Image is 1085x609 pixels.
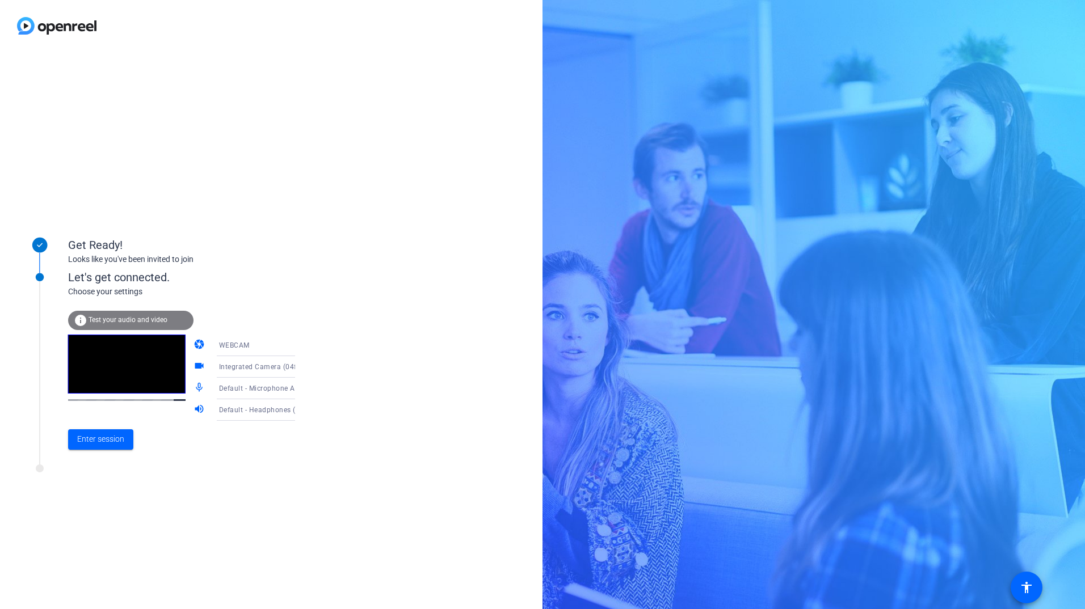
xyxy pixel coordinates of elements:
[194,339,207,352] mat-icon: camera
[89,316,167,324] span: Test your audio and video
[68,236,295,253] div: Get Ready!
[194,403,207,417] mat-icon: volume_up
[68,253,295,265] div: Looks like you've been invited to join
[74,314,87,327] mat-icon: info
[77,433,124,445] span: Enter session
[219,362,321,371] span: Integrated Camera (04f2:b74f)
[68,429,133,450] button: Enter session
[219,341,250,349] span: WEBCAM
[68,269,318,286] div: Let's get connected.
[219,405,448,414] span: Default - Headphones ([PERSON_NAME] Powerbeats Pro) (Bluetooth)
[219,383,376,392] span: Default - Microphone Array (AMD Audio Device)
[68,286,318,298] div: Choose your settings
[194,360,207,374] mat-icon: videocam
[194,382,207,395] mat-icon: mic_none
[1020,581,1033,594] mat-icon: accessibility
